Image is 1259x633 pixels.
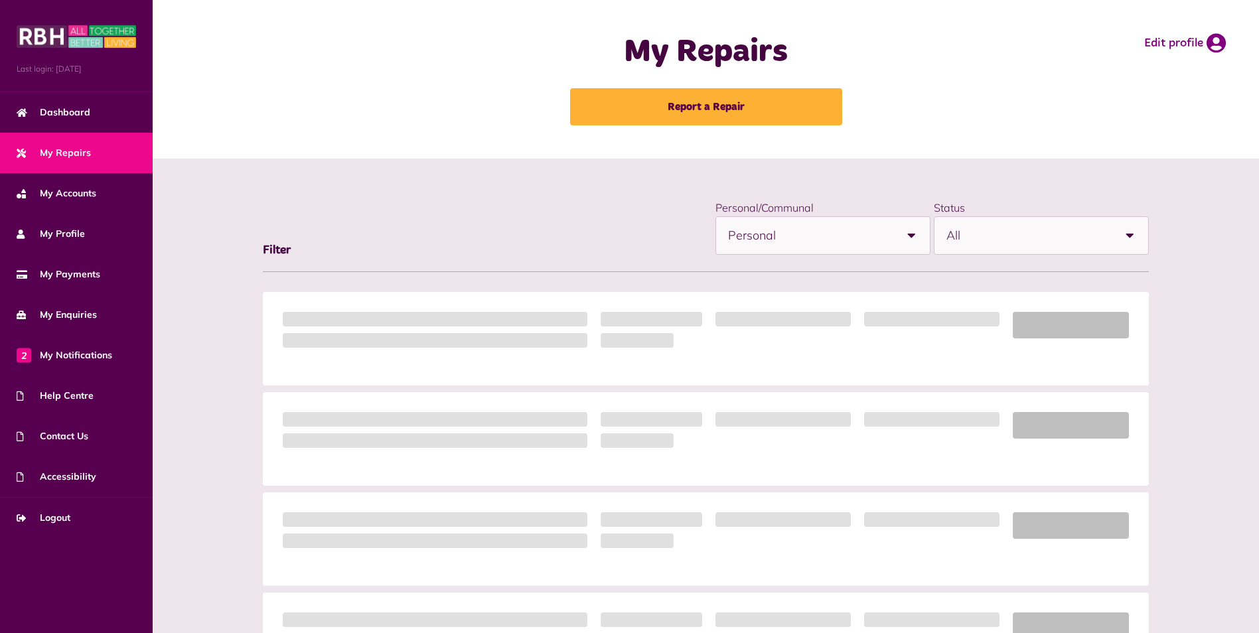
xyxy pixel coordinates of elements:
span: Contact Us [17,429,88,443]
a: Report a Repair [570,88,842,125]
h1: My Repairs [443,33,970,72]
span: 2 [17,348,31,362]
span: Last login: [DATE] [17,63,136,75]
span: My Profile [17,227,85,241]
span: My Accounts [17,186,96,200]
span: My Notifications [17,348,112,362]
img: MyRBH [17,23,136,50]
span: Help Centre [17,389,94,403]
span: Dashboard [17,105,90,119]
span: My Repairs [17,146,91,160]
span: My Payments [17,267,100,281]
a: Edit profile [1144,33,1226,53]
span: Accessibility [17,470,96,484]
span: My Enquiries [17,308,97,322]
span: Logout [17,511,70,525]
